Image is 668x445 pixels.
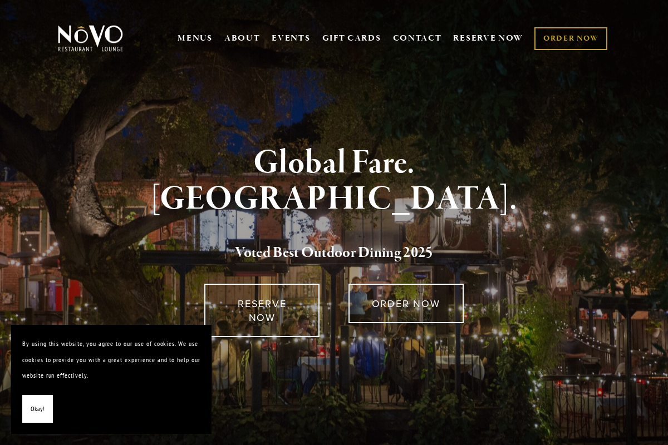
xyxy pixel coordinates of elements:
[224,33,261,44] a: ABOUT
[72,241,596,265] h2: 5
[22,395,53,423] button: Okay!
[178,33,213,44] a: MENUS
[11,325,212,434] section: Cookie banner
[151,142,518,220] strong: Global Fare. [GEOGRAPHIC_DATA].
[235,243,425,264] a: Voted Best Outdoor Dining 202
[534,27,607,50] a: ORDER NOW
[22,336,200,384] p: By using this website, you agree to our use of cookies. We use cookies to provide you with a grea...
[31,401,45,417] span: Okay!
[453,28,523,49] a: RESERVE NOW
[322,28,381,49] a: GIFT CARDS
[393,28,442,49] a: CONTACT
[348,284,464,323] a: ORDER NOW
[204,284,320,337] a: RESERVE NOW
[272,33,310,44] a: EVENTS
[56,24,125,52] img: Novo Restaurant &amp; Lounge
